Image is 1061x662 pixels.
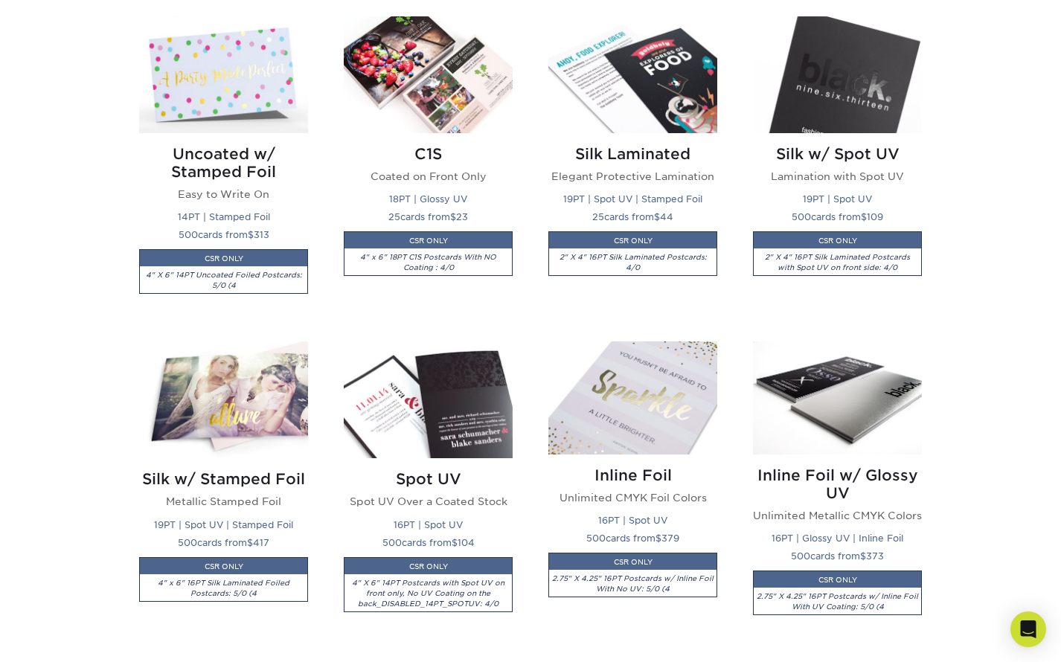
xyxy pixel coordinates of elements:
[388,211,400,222] span: 25
[394,519,463,530] small: 16PT | Spot UV
[344,169,513,184] p: Coated on Front Only
[548,16,717,133] img: Silk Laminated Postcards
[409,237,448,245] small: CSR ONLY
[344,16,513,133] img: C1S Postcards
[1010,611,1046,647] div: Open Intercom Messenger
[598,515,667,526] small: 16PT | Spot UV
[791,550,810,562] span: 500
[660,211,673,222] span: 44
[205,254,243,263] small: CSR ONLY
[344,341,513,645] a: Spot UV Postcards Spot UV Spot UV Over a Coated Stock 16PT | Spot UV 500cards from$104CSR ONLY4" ...
[753,466,922,502] h2: Inline Foil w/ Glossy UV
[247,537,253,548] span: $
[205,562,243,571] small: CSR ONLY
[146,271,302,289] i: 4" X 6" 14PT Uncoated Foiled Postcards: 5/0 (4
[753,145,922,163] h2: Silk w/ Spot UV
[352,579,504,608] i: 4" X 6" 14PT Postcards with Spot UV on front only, No UV Coating on the back_DISABLED_14PT_SPOTUV...
[154,519,293,530] small: 19PT | Spot UV | Stamped Foil
[139,470,308,488] h2: Silk w/ Stamped Foil
[179,229,269,240] small: cards from
[456,211,468,222] span: 23
[388,211,468,222] small: cards from
[552,574,714,593] i: 2.75" X 4.25" 16PT Postcards w/ Inline Foil With No UV: 5/0 (4
[586,533,679,544] small: cards from
[344,145,513,163] h2: C1S
[757,592,918,611] i: 2.75" X 4.25" 16PT Postcards w/ Inline Foil With UV Coating: 5/0 (4
[4,617,126,657] iframe: Google Customer Reviews
[753,169,922,184] p: Lamination with Spot UV
[765,253,910,271] i: 2" X 4" 16PT Silk Laminated Postcards with Spot UV on front side: 4/0
[866,550,884,562] span: 373
[548,169,717,184] p: Elegant Protective Lamination
[792,211,883,222] small: cards from
[592,211,673,222] small: cards from
[548,341,717,454] img: Inline Foil Postcards
[592,211,604,222] span: 25
[655,533,661,544] span: $
[753,341,922,645] a: Inline Foil w/ Glossy UV Postcards Inline Foil w/ Glossy UV Unlimited Metallic CMYK Colors 16PT |...
[389,193,467,205] small: 18PT | Glossy UV
[772,533,903,544] small: 16PT | Glossy UV | Inline Foil
[458,537,475,548] span: 104
[753,16,922,324] a: Silk w/ Spot UV Postcards Silk w/ Spot UV Lamination with Spot UV 19PT | Spot UV 500cards from$10...
[791,550,884,562] small: cards from
[344,494,513,509] p: Spot UV Over a Coated Stock
[818,576,857,584] small: CSR ONLY
[139,341,308,645] a: Silk w/ Stamped Foil Postcards Silk w/ Stamped Foil Metallic Stamped Foil 19PT | Spot UV | Stampe...
[861,211,867,222] span: $
[248,229,254,240] span: $
[382,537,402,548] span: 500
[450,211,456,222] span: $
[409,562,448,571] small: CSR ONLY
[661,533,679,544] span: 379
[139,145,308,181] h2: Uncoated w/ Stamped Foil
[792,211,811,222] span: 500
[254,229,269,240] span: 313
[548,145,717,163] h2: Silk Laminated
[382,537,475,548] small: cards from
[563,193,702,205] small: 19PT | Spot UV | Stamped Foil
[344,470,513,488] h2: Spot UV
[753,16,922,133] img: Silk w/ Spot UV Postcards
[139,187,308,202] p: Easy to Write On
[560,253,707,271] i: 2" X 4" 16PT Silk Laminated Postcards: 4/0
[753,341,922,454] img: Inline Foil w/ Glossy UV Postcards
[178,537,197,548] span: 500
[452,537,458,548] span: $
[614,558,653,566] small: CSR ONLY
[753,508,922,523] p: Unlimited Metallic CMYK Colors
[344,16,513,324] a: C1S Postcards C1S Coated on Front Only 18PT | Glossy UV 25cards from$23CSR ONLY4" x 6" 18PT C1S P...
[803,193,872,205] small: 19PT | Spot UV
[139,494,308,509] p: Metallic Stamped Foil
[548,466,717,484] h2: Inline Foil
[139,16,308,133] img: Uncoated w/ Stamped Foil Postcards
[178,211,270,222] small: 14PT | Stamped Foil
[654,211,660,222] span: $
[139,16,308,324] a: Uncoated w/ Stamped Foil Postcards Uncoated w/ Stamped Foil Easy to Write On 14PT | Stamped Foil ...
[818,237,857,245] small: CSR ONLY
[548,16,717,324] a: Silk Laminated Postcards Silk Laminated Elegant Protective Lamination 19PT | Spot UV | Stamped Fo...
[586,533,606,544] span: 500
[179,229,198,240] span: 500
[253,537,269,548] span: 417
[548,341,717,645] a: Inline Foil Postcards Inline Foil Unlimited CMYK Foil Colors 16PT | Spot UV 500cards from$379CSR ...
[360,253,496,271] i: 4" x 6" 18PT C1S Postcards With NO Coating : 4/0
[548,490,717,505] p: Unlimited CMYK Foil Colors
[139,341,308,458] img: Silk w/ Stamped Foil Postcards
[867,211,883,222] span: 109
[614,237,653,245] small: CSR ONLY
[178,537,269,548] small: cards from
[158,579,289,597] i: 4" x 6" 16PT Silk Laminated Foiled Postcards: 5/0 (4
[860,550,866,562] span: $
[344,341,513,458] img: Spot UV Postcards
